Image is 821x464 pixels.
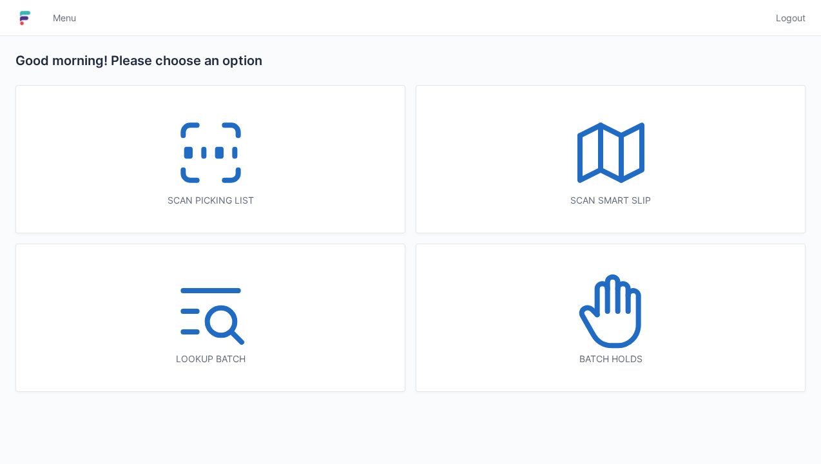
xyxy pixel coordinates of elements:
[53,12,76,24] span: Menu
[15,244,405,392] a: Lookup batch
[768,6,806,30] a: Logout
[42,353,379,365] div: Lookup batch
[776,12,806,24] span: Logout
[15,52,806,70] h2: Good morning! Please choose an option
[42,194,379,207] div: Scan picking list
[15,85,405,233] a: Scan picking list
[15,8,35,28] img: logo-small.jpg
[416,244,806,392] a: Batch holds
[45,6,84,30] a: Menu
[442,353,779,365] div: Batch holds
[416,85,806,233] a: Scan smart slip
[442,194,779,207] div: Scan smart slip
